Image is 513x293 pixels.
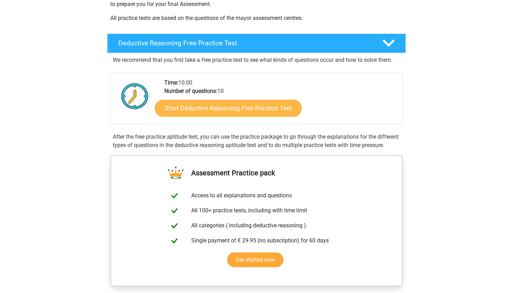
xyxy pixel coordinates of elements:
p: All practice tests are based on the questions of the mayor assessment centres. [110,14,403,22]
h4: Deductive Reasoning Free Practice Test [118,39,371,47]
a: Start Deductive Reasoning Free Practice Test [155,100,302,116]
b: Number of questions: [164,88,217,94]
a: Get started now [227,252,283,267]
img: Clock [117,79,153,113]
p: We recommend that you first take a free practice test to see what kinds of questions occur and ho... [113,56,400,64]
a: Deductive Reasoning Free Practice Test [104,34,409,53]
b: Time: [164,79,178,86]
div: After the free practice aptitude test, you can use the practice package to go through the explana... [110,133,403,149]
div: 10:00 10 [159,79,402,124]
